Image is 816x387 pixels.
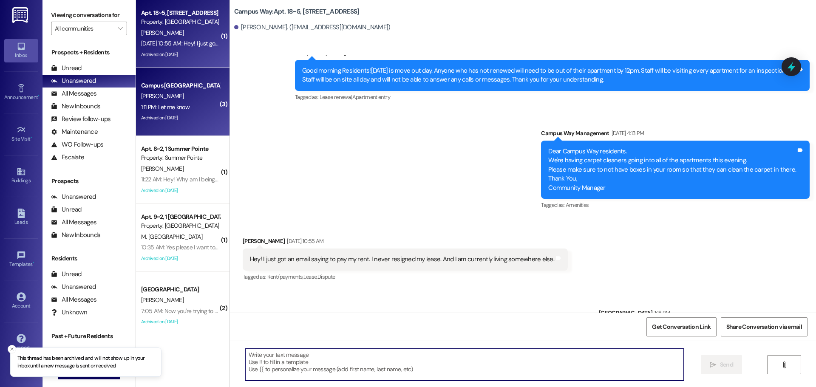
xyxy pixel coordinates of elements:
div: Escalate [51,153,84,162]
i:  [781,362,788,368]
a: Templates • [4,248,38,271]
img: ResiDesk Logo [12,7,30,23]
span: • [31,135,32,141]
a: Buildings [4,164,38,187]
div: 1:11 PM: Let me know [141,103,190,111]
div: Tagged as: [541,199,810,211]
div: Unread [51,64,82,73]
span: [PERSON_NAME] [141,92,184,100]
button: Close toast [8,345,16,353]
div: Apt. 9~2, 1 [GEOGRAPHIC_DATA] [141,212,220,221]
div: Property: [GEOGRAPHIC_DATA] [141,17,220,26]
div: Apt. 18~5, [STREET_ADDRESS] [141,8,220,17]
div: Prospects [42,177,136,186]
div: Unread [51,270,82,279]
a: Site Visit • [4,123,38,146]
div: [PERSON_NAME] [243,237,568,249]
i:  [118,25,122,32]
span: Rent/payments , [267,273,303,280]
span: [PERSON_NAME] [141,29,184,37]
div: Residents [42,254,136,263]
a: Support [4,331,38,354]
i:  [710,362,716,368]
span: Dispute [317,273,335,280]
div: All Messages [51,89,96,98]
div: Apt. 8~2, 1 Summer Pointe [141,144,220,153]
div: [GEOGRAPHIC_DATA] [599,308,810,320]
div: New Inbounds [51,231,100,240]
div: Tagged as: [295,91,810,103]
div: Archived on [DATE] [140,253,221,264]
b: Campus Way: Apt. 18~5, [STREET_ADDRESS] [234,7,360,16]
input: All communities [55,22,113,35]
div: Unanswered [51,282,96,291]
div: Hey! I just got an email saying to pay my rent. I never resigned my lease. And I am currently liv... [250,255,554,264]
span: • [38,93,39,99]
div: Dear Campus Way residents. We're having carpet cleaners going into all of the apartments this eve... [548,147,796,192]
span: [PERSON_NAME] [141,165,184,172]
div: 7:05 AM: Now you're trying to charge me for parking too. Will you please remove me from your reco... [141,307,395,315]
a: Account [4,290,38,313]
span: [PERSON_NAME] [141,296,184,304]
div: 11:22 AM: Hey! Why am I being charged for the month of September when my lease finished in August? [141,175,394,183]
span: Get Conversation Link [652,322,711,331]
span: Apartment entry [352,93,390,101]
div: Good morning Residents![DATE] is move out day. Anyone who has not renewed will need to be out of ... [302,66,796,85]
span: • [33,260,34,266]
div: Campus Way Management [541,129,810,141]
div: Archived on [DATE] [140,185,221,196]
div: All Messages [51,295,96,304]
span: Send [720,360,733,369]
span: M. [GEOGRAPHIC_DATA] [141,233,202,240]
div: Archived on [DATE] [140,49,221,60]
div: Unanswered [51,192,96,201]
div: WO Follow-ups [51,140,103,149]
span: Share Conversation via email [726,322,802,331]
div: New Inbounds [51,102,100,111]
span: Lease , [303,273,317,280]
div: [GEOGRAPHIC_DATA] [141,285,220,294]
span: Amenities [566,201,589,209]
div: Past + Future Residents [42,332,136,341]
span: Lease renewal , [320,93,352,101]
label: Viewing conversations for [51,8,127,22]
div: Unknown [51,308,87,317]
div: Unanswered [51,76,96,85]
div: 1:18 PM [652,308,670,317]
div: Campus [GEOGRAPHIC_DATA] [141,81,220,90]
div: [DATE] 10:55 AM [285,237,323,246]
div: Archived on [DATE] [140,113,221,123]
div: All Messages [51,218,96,227]
a: Leads [4,206,38,229]
button: Send [701,355,742,374]
div: [PERSON_NAME]. ([EMAIL_ADDRESS][DOMAIN_NAME]) [234,23,391,32]
div: Property: Summer Pointe [141,153,220,162]
div: Review follow-ups [51,115,110,124]
div: Prospects + Residents [42,48,136,57]
div: 10:35 AM: Yes please I want to opt out [141,243,234,251]
div: Tagged as: [243,271,568,283]
div: Maintenance [51,127,98,136]
button: Get Conversation Link [646,317,716,336]
div: Archived on [DATE] [140,316,221,327]
div: [DATE] 10:55 AM: Hey! I just got an email saying to pay my rent. I never resigned my lease. And I... [141,40,463,47]
p: This thread has been archived and will not show up in your inbox until a new message is sent or r... [17,355,154,370]
div: Unread [51,205,82,214]
div: Property: [GEOGRAPHIC_DATA] [141,221,220,230]
button: Share Conversation via email [721,317,807,336]
a: Inbox [4,39,38,62]
div: [DATE] 4:13 PM [609,129,644,138]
